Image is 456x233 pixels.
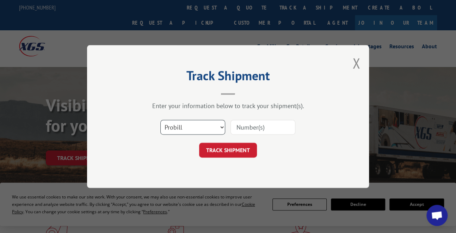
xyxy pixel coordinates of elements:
button: TRACK SHIPMENT [199,143,257,158]
button: Close modal [352,54,360,73]
h2: Track Shipment [122,71,334,84]
div: Enter your information below to track your shipment(s). [122,102,334,110]
div: Open chat [426,205,448,226]
input: Number(s) [230,120,295,135]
